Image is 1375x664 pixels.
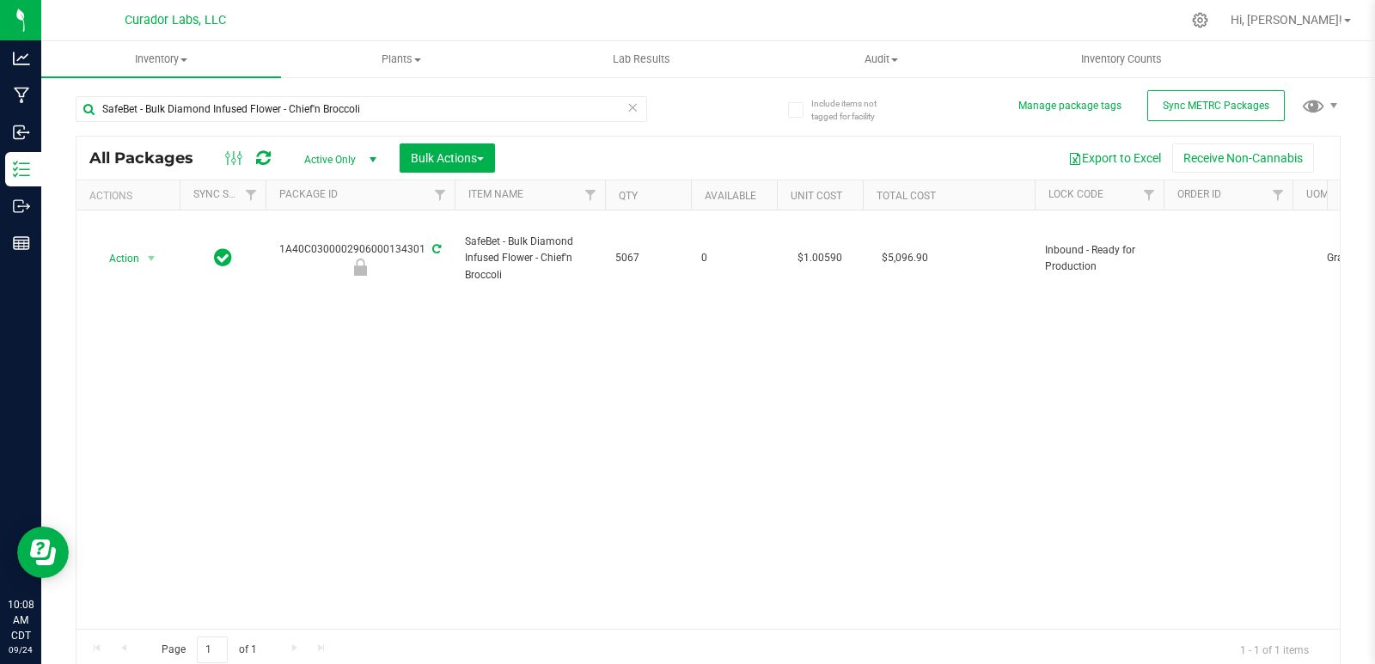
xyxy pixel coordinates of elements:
[1177,188,1221,200] a: Order Id
[89,149,211,168] span: All Packages
[1048,188,1103,200] a: Lock Code
[76,96,647,122] input: Search Package ID, Item Name, SKU, Lot or Part Number...
[791,190,842,202] a: Unit Cost
[193,188,260,200] a: Sync Status
[282,52,520,67] span: Plants
[762,52,1000,67] span: Audit
[761,41,1001,77] a: Audit
[279,188,338,200] a: Package ID
[263,259,457,276] div: Inbound - Ready for Production
[619,190,638,202] a: Qty
[468,188,523,200] a: Item Name
[811,97,897,123] span: Include items not tagged for facility
[281,41,521,77] a: Plants
[705,190,756,202] a: Available
[522,41,761,77] a: Lab Results
[465,234,595,283] span: SafeBet - Bulk Diamond Infused Flower - Chief'n Broccoli
[1045,242,1153,275] span: Inbound - Ready for Production
[1264,180,1292,210] a: Filter
[1172,143,1314,173] button: Receive Non-Cannabis
[94,247,140,271] span: Action
[777,210,863,307] td: $1.00590
[1163,100,1269,112] span: Sync METRC Packages
[13,198,30,215] inline-svg: Outbound
[626,96,639,119] span: Clear
[263,241,457,275] div: 1A40C0300002906000134301
[615,250,681,266] span: 5067
[13,124,30,141] inline-svg: Inbound
[1057,143,1172,173] button: Export to Excel
[1147,90,1285,121] button: Sync METRC Packages
[1058,52,1185,67] span: Inventory Counts
[17,527,69,578] iframe: Resource center
[13,235,30,252] inline-svg: Reports
[214,246,232,270] span: In Sync
[873,246,937,271] span: $5,096.90
[1226,637,1323,662] span: 1 - 1 of 1 items
[8,597,34,643] p: 10:08 AM CDT
[237,180,266,210] a: Filter
[1018,99,1121,113] button: Manage package tags
[41,52,281,67] span: Inventory
[125,13,226,27] span: Curador Labs, LLC
[430,243,441,255] span: Sync from Compliance System
[147,637,271,663] span: Page of 1
[400,143,495,173] button: Bulk Actions
[197,637,228,663] input: 1
[141,247,162,271] span: select
[1306,188,1329,200] a: UOM
[1135,180,1164,210] a: Filter
[41,41,281,77] a: Inventory
[1001,41,1241,77] a: Inventory Counts
[577,180,605,210] a: Filter
[89,190,173,202] div: Actions
[13,50,30,67] inline-svg: Analytics
[8,643,34,656] p: 09/24
[426,180,455,210] a: Filter
[877,190,936,202] a: Total Cost
[1189,12,1211,28] div: Manage settings
[13,161,30,178] inline-svg: Inventory
[13,87,30,104] inline-svg: Manufacturing
[1231,13,1342,27] span: Hi, [PERSON_NAME]!
[590,52,694,67] span: Lab Results
[411,151,484,165] span: Bulk Actions
[701,250,767,266] span: 0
